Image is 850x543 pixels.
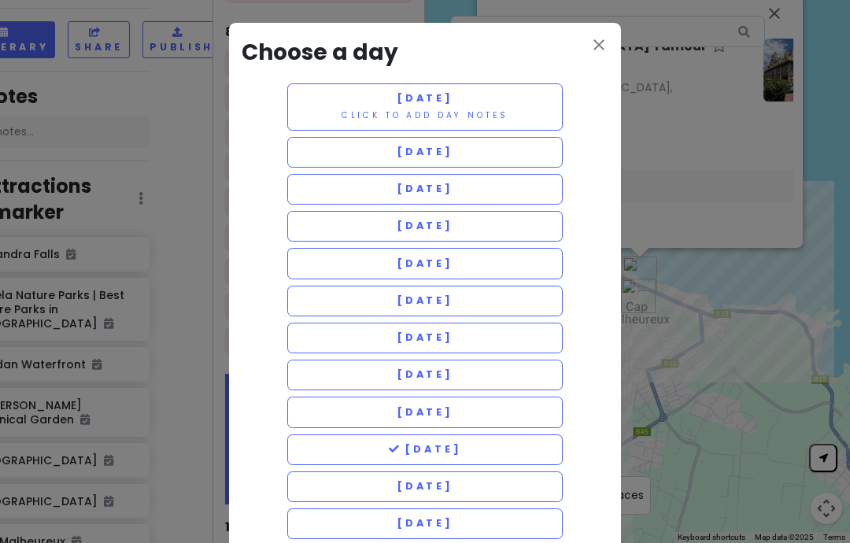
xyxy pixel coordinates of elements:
[397,294,453,307] span: [DATE]
[589,35,608,57] button: close
[397,219,453,232] span: [DATE]
[397,182,453,195] span: [DATE]
[397,145,453,158] span: [DATE]
[242,35,608,71] h3: Choose a day
[287,286,563,316] button: [DATE]
[397,405,453,419] span: [DATE]
[287,323,563,353] button: [DATE]
[287,137,563,168] button: [DATE]
[342,109,508,121] small: Click to add day notes
[287,434,563,465] button: [DATE]
[397,479,453,493] span: [DATE]
[397,368,453,381] span: [DATE]
[389,442,462,456] span: [DATE]
[287,174,563,205] button: [DATE]
[397,91,453,105] span: [DATE]
[397,257,453,270] span: [DATE]
[589,35,608,54] i: close
[287,508,563,539] button: [DATE]
[287,83,563,131] button: [DATE]Click to add day notes
[287,248,563,279] button: [DATE]
[397,331,453,344] span: [DATE]
[287,397,563,427] button: [DATE]
[287,360,563,390] button: [DATE]
[287,211,563,242] button: [DATE]
[397,516,453,530] span: [DATE]
[287,471,563,502] button: [DATE]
